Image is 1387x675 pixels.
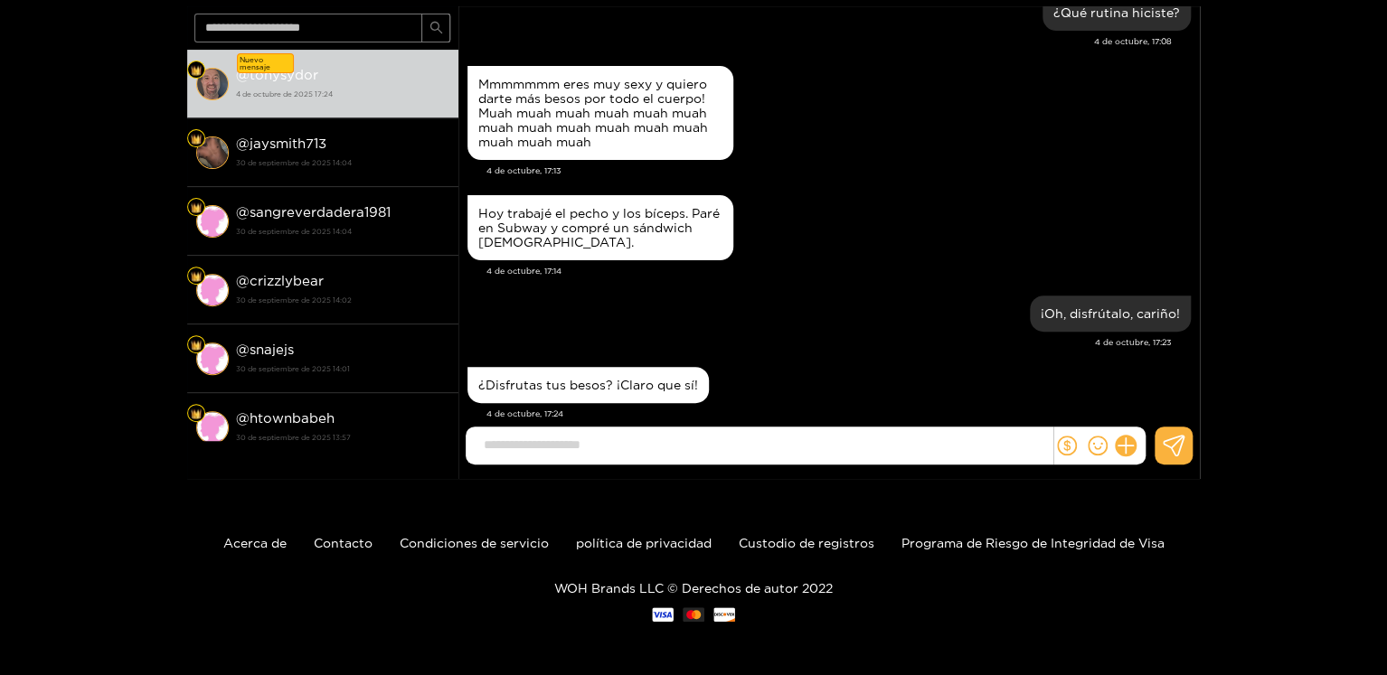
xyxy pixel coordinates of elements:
[486,267,561,276] font: 4 de octubre, 17:14
[1057,436,1077,455] span: dólar
[478,378,698,391] font: ¿Disfrutas tus besos? ¡Claro que sí!
[1094,37,1172,46] font: 4 de octubre, 17:08
[191,340,202,351] img: Nivel de ventilador
[191,65,202,76] img: Nivel de ventilador
[1053,432,1080,459] button: dólar
[739,536,874,549] a: Custodio de registros
[1041,306,1180,320] font: ¡Oh, disfrútalo, cariño!
[196,274,229,306] img: conversación
[1088,436,1108,455] span: sonrisa
[467,66,733,160] div: 4 de octubre, 17:13
[236,228,352,235] font: 30 de septiembre de 2025 14:04
[191,134,202,145] img: Nivel de ventilador
[554,581,833,595] font: WOH Brands LLC © Derechos de autor 2022
[486,166,561,175] font: 4 de octubre, 17:13
[1053,5,1180,19] font: ¿Qué rutina hiciste?
[223,536,287,549] a: Acerca de
[236,296,352,304] font: 30 de septiembre de 2025 14:02
[191,202,202,213] img: Nivel de ventilador
[236,159,352,166] font: 30 de septiembre de 2025 14:04
[576,536,712,549] a: política de privacidad
[236,365,350,372] font: 30 de septiembre de 2025 14:01
[250,204,391,220] font: sangreverdadera1981
[196,68,229,100] img: conversación
[236,67,318,82] font: @tonysydor
[236,273,324,288] font: @crizzlybear
[240,56,270,70] font: Nuevo mensaje
[236,434,351,441] font: 30 de septiembre de 2025 13:57
[314,536,373,549] a: Contacto
[429,21,443,36] span: buscar
[191,408,202,419] img: Nivel de ventilador
[236,136,250,151] font: @
[236,90,333,98] font: 4 de octubre de 2025 17:24
[467,195,733,260] div: 4 de octubre, 17:14
[400,536,549,549] a: Condiciones de servicio
[236,204,250,220] font: @
[467,367,709,403] div: 4 de octubre, 17:24
[236,342,294,357] font: @snajejs
[478,206,720,248] font: Hoy trabajé el pecho y los bíceps. Paré en Subway y compré un sándwich [DEMOGRAPHIC_DATA].
[421,14,450,42] button: buscar
[1030,295,1191,332] div: 4 de octubre, 17:23
[191,271,202,282] img: Nivel de ventilador
[196,411,229,444] img: conversación
[901,536,1165,549] a: Programa de Riesgo de Integridad de Visa
[250,136,326,151] font: jaysmith713
[1095,338,1172,347] font: 4 de octubre, 17:23
[196,205,229,238] img: conversación
[486,409,563,418] font: 4 de octubre, 17:24
[236,410,335,426] font: @htownbabeh
[478,77,708,148] font: Mmmmmmm eres muy sexy y quiero darte más besos por todo el cuerpo! Muah muah muah muah muah muah ...
[196,342,229,375] img: conversación
[196,136,229,169] img: conversación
